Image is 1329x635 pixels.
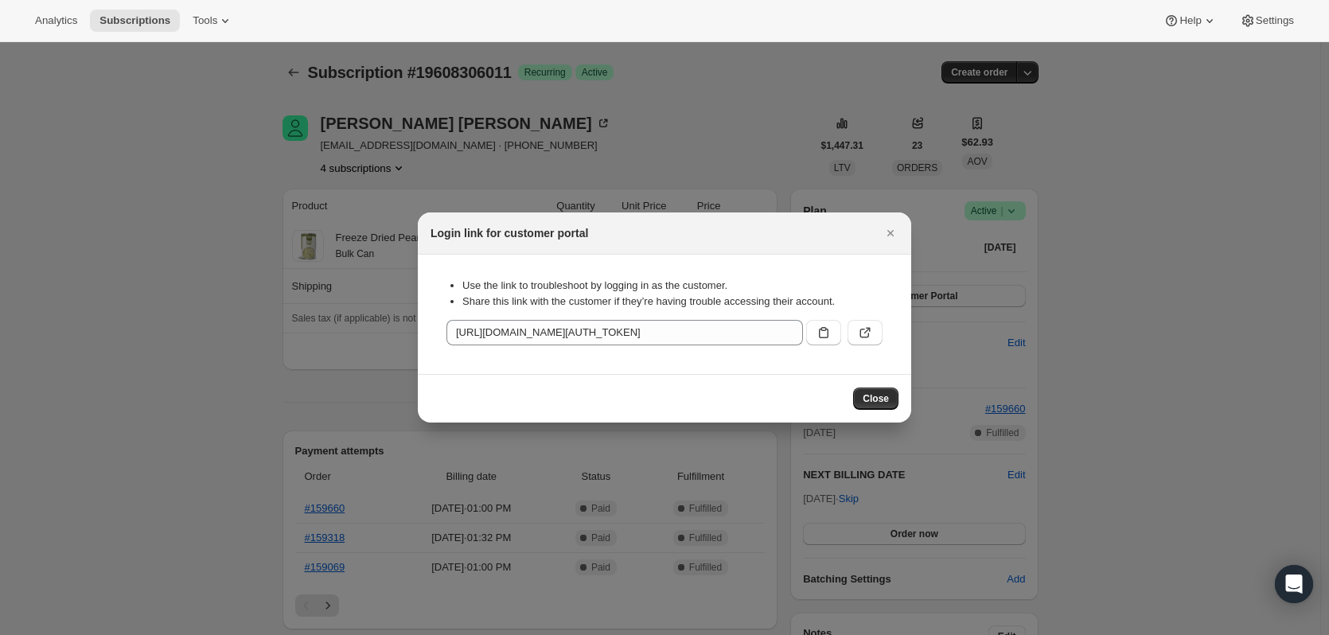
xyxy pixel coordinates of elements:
button: Close [879,222,902,244]
span: Settings [1256,14,1294,27]
button: Analytics [25,10,87,32]
span: Close [863,392,889,405]
span: Tools [193,14,217,27]
div: Open Intercom Messenger [1275,565,1313,603]
button: Close [853,388,898,410]
button: Settings [1230,10,1304,32]
button: Tools [183,10,243,32]
li: Share this link with the customer if they’re having trouble accessing their account. [462,294,883,310]
h2: Login link for customer portal [431,225,588,241]
button: Help [1154,10,1226,32]
span: Help [1179,14,1201,27]
li: Use the link to troubleshoot by logging in as the customer. [462,278,883,294]
span: Analytics [35,14,77,27]
span: Subscriptions [99,14,170,27]
button: Subscriptions [90,10,180,32]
